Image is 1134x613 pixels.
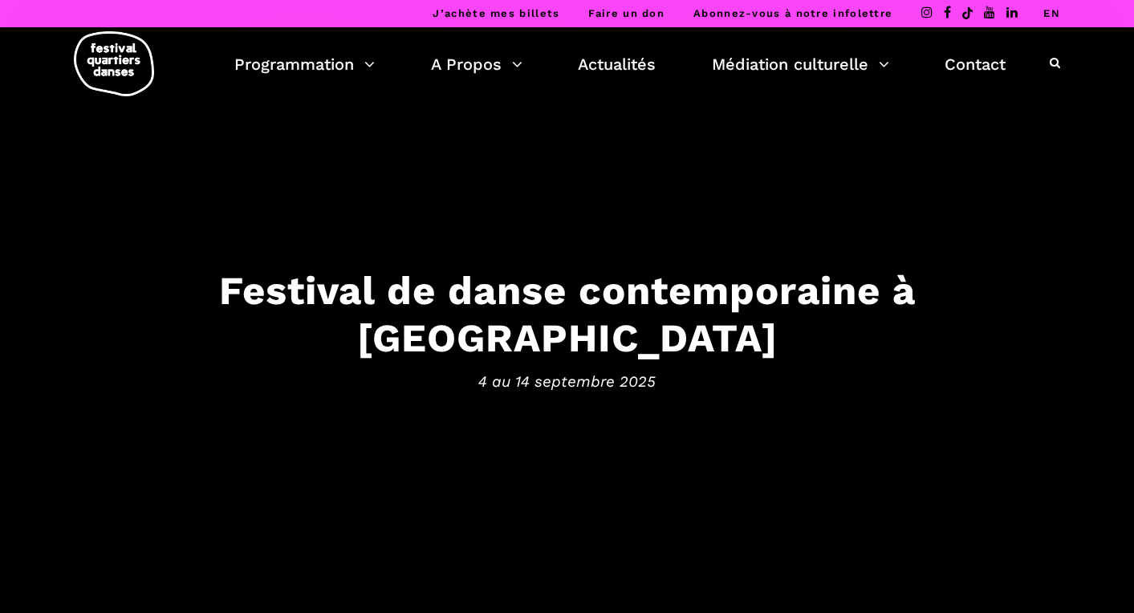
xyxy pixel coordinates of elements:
img: logo-fqd-med [74,31,154,96]
a: Médiation culturelle [712,51,889,78]
a: J’achète mes billets [433,7,559,19]
a: Contact [945,51,1006,78]
a: Actualités [578,51,656,78]
a: Programmation [234,51,375,78]
span: 4 au 14 septembre 2025 [70,369,1065,393]
a: Abonnez-vous à notre infolettre [693,7,892,19]
a: EN [1043,7,1060,19]
a: Faire un don [588,7,665,19]
h3: Festival de danse contemporaine à [GEOGRAPHIC_DATA] [70,266,1065,361]
a: A Propos [431,51,522,78]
